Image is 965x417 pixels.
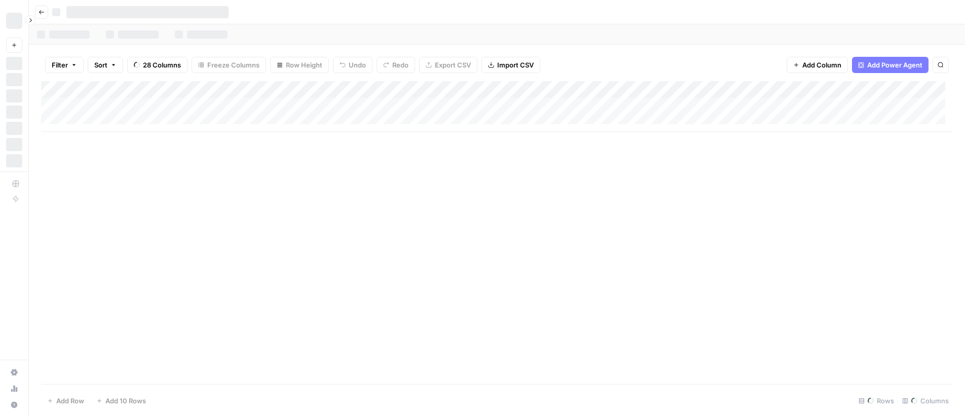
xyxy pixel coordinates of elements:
span: Add Column [802,60,841,70]
button: Import CSV [481,57,540,73]
span: Export CSV [435,60,471,70]
span: Redo [392,60,409,70]
span: Import CSV [497,60,534,70]
span: Freeze Columns [207,60,259,70]
button: Redo [377,57,415,73]
div: Rows [855,393,898,409]
button: Row Height [270,57,329,73]
a: Usage [6,380,22,397]
span: 28 Columns [143,60,181,70]
button: Add Column [787,57,848,73]
span: Sort [94,60,107,70]
button: Help + Support [6,397,22,413]
button: Add Row [41,393,90,409]
span: Filter [52,60,68,70]
button: 28 Columns [127,57,188,73]
button: Export CSV [419,57,477,73]
span: Add 10 Rows [105,396,146,406]
span: Undo [349,60,366,70]
button: Filter [45,57,84,73]
button: Add Power Agent [852,57,929,73]
button: Add 10 Rows [90,393,152,409]
div: Columns [898,393,953,409]
button: Freeze Columns [192,57,266,73]
span: Add Row [56,396,84,406]
a: Settings [6,364,22,380]
button: Sort [88,57,123,73]
button: Undo [333,57,373,73]
span: Row Height [286,60,322,70]
span: Add Power Agent [867,60,922,70]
